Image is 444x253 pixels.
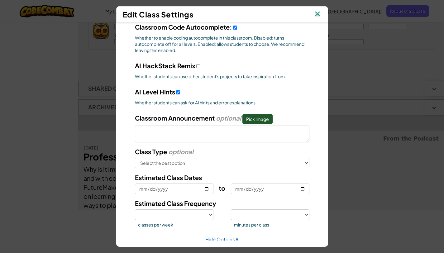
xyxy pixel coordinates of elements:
span: AI Level Hints [135,88,175,96]
button: Classroom Announcement optional [242,114,273,124]
img: IconClose.svg [313,10,322,19]
span: AI HackStack Remix [135,62,195,69]
span: Whether students can ask for AI hints and error explanations. [135,99,309,106]
i: optional [168,148,193,155]
span: Edit Class Settings [123,10,193,19]
span: Whether to enable coding autocomplete in this classroom. Disabled: turns autocomplete off for all... [135,35,309,53]
span: to [219,184,225,192]
span: Classroom Announcement [135,114,215,122]
span: Classroom Code Autocomplete: [135,23,232,31]
span: Estimated Class Frequency [135,199,216,207]
span: Class Type [135,148,167,155]
i: optional [216,114,241,122]
span: Whether students can use other student's projects to take inspiration from. [135,73,309,79]
span: Estimated Class Dates [135,174,202,181]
